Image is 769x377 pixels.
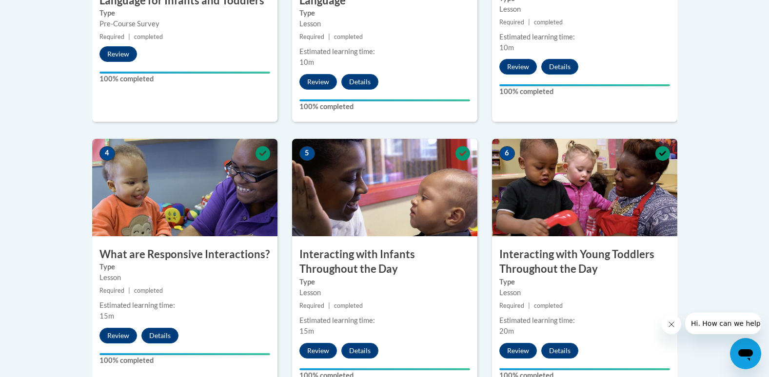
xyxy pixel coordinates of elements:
span: 4 [99,146,115,161]
button: Review [499,59,537,75]
span: 10m [499,43,514,52]
div: Pre-Course Survey [99,19,270,29]
button: Review [299,74,337,90]
label: Type [299,277,470,287]
div: Lesson [299,19,470,29]
div: Your progress [99,72,270,74]
button: Review [499,343,537,358]
span: 6 [499,146,515,161]
button: Review [299,343,337,358]
h3: Interacting with Infants Throughout the Day [292,247,477,277]
div: Estimated learning time: [499,315,670,326]
div: Your progress [299,99,470,101]
span: Required [299,302,324,309]
span: 10m [299,58,314,66]
label: Type [299,8,470,19]
label: Type [499,277,670,287]
span: completed [534,302,563,309]
div: Estimated learning time: [299,46,470,57]
div: Lesson [499,287,670,298]
button: Details [141,328,178,343]
img: Course Image [492,139,677,236]
span: Required [99,287,124,294]
span: Required [99,33,124,40]
img: Course Image [292,139,477,236]
span: Required [499,19,524,26]
span: completed [134,287,163,294]
div: Lesson [499,4,670,15]
span: 15m [299,327,314,335]
span: 15m [99,312,114,320]
h3: Interacting with Young Toddlers Throughout the Day [492,247,677,277]
span: | [528,19,530,26]
div: Lesson [299,287,470,298]
span: | [128,33,130,40]
label: 100% completed [299,101,470,112]
span: | [128,287,130,294]
div: Lesson [99,272,270,283]
span: completed [334,302,363,309]
label: Type [99,8,270,19]
iframe: Close message [662,315,681,334]
button: Details [341,343,378,358]
div: Estimated learning time: [299,315,470,326]
span: completed [534,19,563,26]
div: Estimated learning time: [99,300,270,311]
h3: What are Responsive Interactions? [92,247,277,262]
label: Type [99,262,270,272]
div: Estimated learning time: [499,32,670,42]
span: | [528,302,530,309]
iframe: Message from company [685,313,761,334]
div: Your progress [99,353,270,355]
label: 100% completed [99,355,270,366]
span: Required [299,33,324,40]
button: Details [541,59,578,75]
span: Hi. How can we help? [6,7,79,15]
span: completed [134,33,163,40]
img: Course Image [92,139,277,236]
button: Review [99,328,137,343]
button: Details [341,74,378,90]
iframe: Button to launch messaging window [730,338,761,369]
div: Your progress [499,368,670,370]
span: 5 [299,146,315,161]
label: 100% completed [99,74,270,84]
span: completed [334,33,363,40]
span: 20m [499,327,514,335]
span: | [328,33,330,40]
div: Your progress [499,84,670,86]
div: Your progress [299,368,470,370]
span: | [328,302,330,309]
button: Review [99,46,137,62]
label: 100% completed [499,86,670,97]
button: Details [541,343,578,358]
span: Required [499,302,524,309]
